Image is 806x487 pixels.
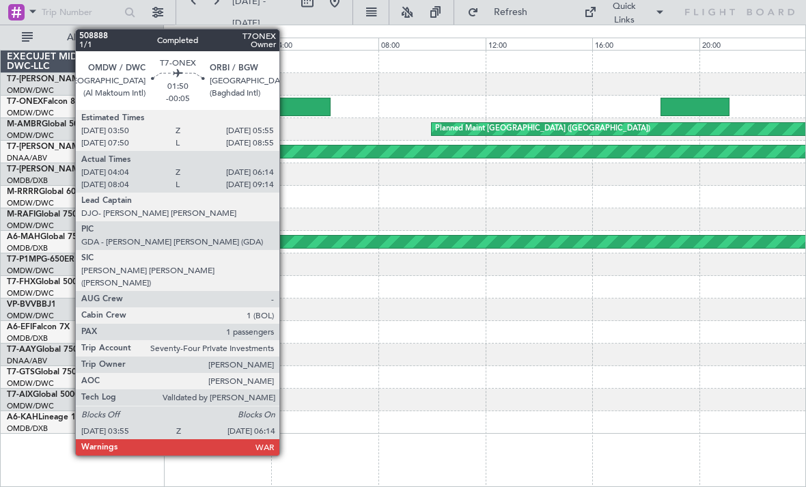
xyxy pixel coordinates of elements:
[7,311,54,321] a: OMDW/DWC
[7,85,54,96] a: OMDW/DWC
[7,255,41,264] span: T7-P1MP
[7,423,48,434] a: OMDB/DXB
[7,323,70,331] a: A6-EFIFalcon 7X
[7,301,56,309] a: VP-BVVBBJ1
[7,198,54,208] a: OMDW/DWC
[7,120,42,128] span: M-AMBR
[42,2,120,23] input: Trip Number
[7,221,54,231] a: OMDW/DWC
[592,38,699,50] div: 16:00
[7,323,32,331] span: A6-EFI
[7,301,36,309] span: VP-BVV
[7,413,90,421] a: A6-KAHLineage 1000
[7,356,47,366] a: DNAA/ABV
[7,255,74,264] a: T7-P1MPG-650ER
[7,401,54,411] a: OMDW/DWC
[7,278,36,286] span: T7-FHX
[7,278,82,286] a: T7-FHXGlobal 5000
[7,368,35,376] span: T7-GTS
[7,143,133,151] a: T7-[PERSON_NAME]Global 6000
[7,75,133,83] a: T7-[PERSON_NAME]Global 7500
[7,243,48,253] a: OMDB/DXB
[461,1,543,23] button: Refresh
[36,33,144,42] span: All Aircraft
[7,98,81,106] a: T7-ONEXFalcon 8X
[7,98,43,106] span: T7-ONEX
[7,210,36,219] span: M-RAFI
[7,210,82,219] a: M-RAFIGlobal 7500
[486,38,593,50] div: 12:00
[482,8,539,17] span: Refresh
[7,413,38,421] span: A6-KAH
[7,391,33,399] span: T7-AIX
[164,38,271,50] div: 00:00
[15,27,148,48] button: All Aircraft
[7,233,40,241] span: A6-MAH
[7,346,83,354] a: T7-AAYGlobal 7500
[7,266,54,276] a: OMDW/DWC
[7,188,85,196] a: M-RRRRGlobal 6000
[7,75,86,83] span: T7-[PERSON_NAME]
[7,130,54,141] a: OMDW/DWC
[378,38,486,50] div: 08:00
[7,153,47,163] a: DNAA/ABV
[577,1,671,23] button: Quick Links
[7,120,88,128] a: M-AMBRGlobal 5000
[7,143,86,151] span: T7-[PERSON_NAME]
[7,233,87,241] a: A6-MAHGlobal 7500
[7,188,39,196] span: M-RRRR
[7,165,133,173] a: T7-[PERSON_NAME]Global 6000
[7,108,54,118] a: OMDW/DWC
[7,165,86,173] span: T7-[PERSON_NAME]
[271,38,378,50] div: 04:00
[7,378,54,389] a: OMDW/DWC
[166,27,219,39] div: [DATE] - [DATE]
[7,176,48,186] a: OMDB/DXB
[7,288,54,298] a: OMDW/DWC
[7,368,81,376] a: T7-GTSGlobal 7500
[7,346,36,354] span: T7-AAY
[7,333,48,344] a: OMDB/DXB
[435,119,650,139] div: Planned Maint [GEOGRAPHIC_DATA] ([GEOGRAPHIC_DATA])
[7,391,79,399] a: T7-AIXGlobal 5000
